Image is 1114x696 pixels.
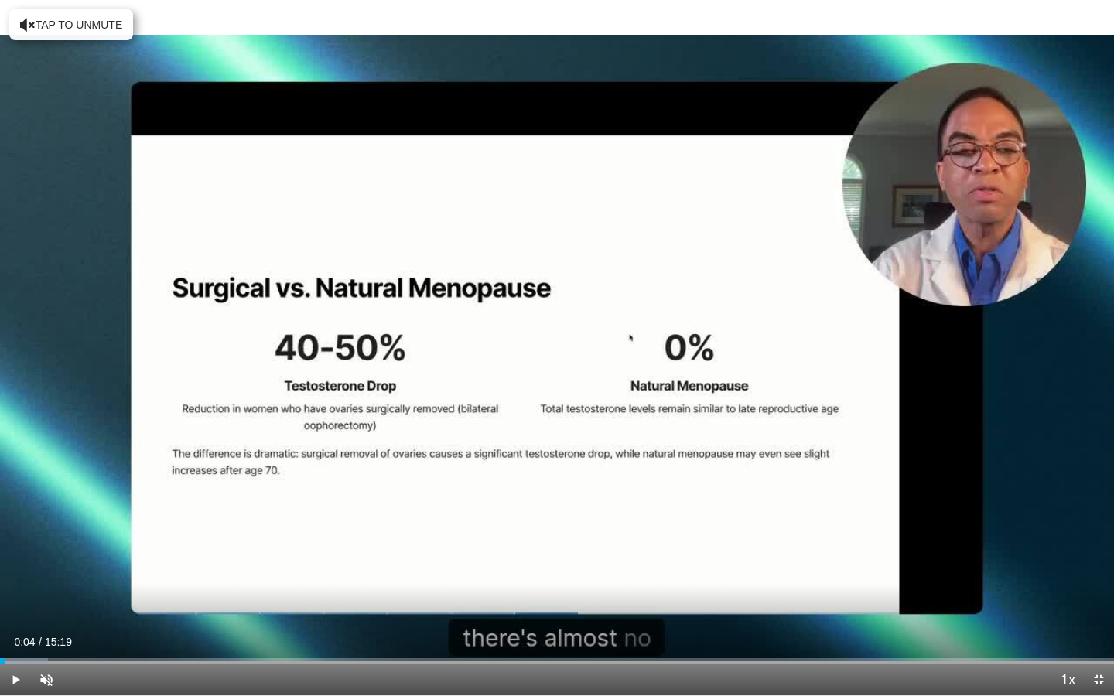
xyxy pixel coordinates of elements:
span: 15:19 [45,636,72,648]
button: Playback Rate [1052,664,1083,695]
span: / [39,636,42,648]
span: 0:04 [14,636,35,648]
button: Tap to unmute [9,9,133,40]
button: Exit Fullscreen [1083,664,1114,695]
button: Unmute [31,664,62,695]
